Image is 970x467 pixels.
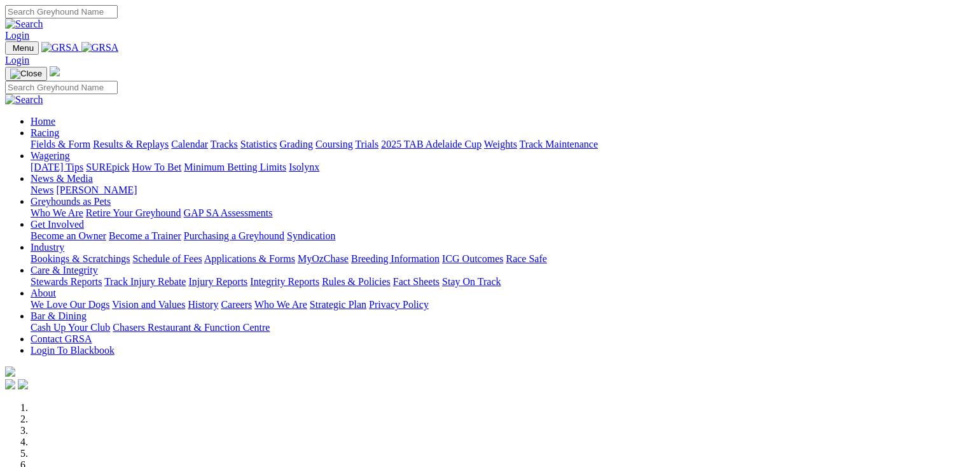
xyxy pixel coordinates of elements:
[315,139,353,150] a: Coursing
[184,162,286,172] a: Minimum Betting Limits
[184,230,284,241] a: Purchasing a Greyhound
[31,162,965,173] div: Wagering
[56,185,137,195] a: [PERSON_NAME]
[132,253,202,264] a: Schedule of Fees
[5,379,15,389] img: facebook.svg
[93,139,169,150] a: Results & Replays
[86,162,129,172] a: SUREpick
[104,276,186,287] a: Track Injury Rebate
[287,230,335,241] a: Syndication
[5,366,15,377] img: logo-grsa-white.png
[369,299,429,310] a: Privacy Policy
[31,139,965,150] div: Racing
[5,55,29,66] a: Login
[188,299,218,310] a: History
[442,276,501,287] a: Stay On Track
[204,253,295,264] a: Applications & Forms
[31,219,84,230] a: Get Involved
[31,207,965,219] div: Greyhounds as Pets
[5,18,43,30] img: Search
[13,43,34,53] span: Menu
[351,253,440,264] a: Breeding Information
[31,253,965,265] div: Industry
[5,67,47,81] button: Toggle navigation
[5,5,118,18] input: Search
[484,139,517,150] a: Weights
[31,185,965,196] div: News & Media
[31,242,64,253] a: Industry
[31,150,70,161] a: Wagering
[280,139,313,150] a: Grading
[31,196,111,207] a: Greyhounds as Pets
[393,276,440,287] a: Fact Sheets
[86,207,181,218] a: Retire Your Greyhound
[132,162,182,172] a: How To Bet
[109,230,181,241] a: Become a Trainer
[31,207,83,218] a: Who We Are
[31,322,110,333] a: Cash Up Your Club
[31,310,87,321] a: Bar & Dining
[506,253,546,264] a: Race Safe
[31,116,55,127] a: Home
[18,379,28,389] img: twitter.svg
[221,299,252,310] a: Careers
[113,322,270,333] a: Chasers Restaurant & Function Centre
[31,162,83,172] a: [DATE] Tips
[10,69,42,79] img: Close
[240,139,277,150] a: Statistics
[5,81,118,94] input: Search
[31,322,965,333] div: Bar & Dining
[31,173,93,184] a: News & Media
[41,42,79,53] img: GRSA
[310,299,366,310] a: Strategic Plan
[81,42,119,53] img: GRSA
[250,276,319,287] a: Integrity Reports
[355,139,378,150] a: Trials
[442,253,503,264] a: ICG Outcomes
[188,276,247,287] a: Injury Reports
[381,139,482,150] a: 2025 TAB Adelaide Cup
[31,299,965,310] div: About
[31,333,92,344] a: Contact GRSA
[171,139,208,150] a: Calendar
[31,230,965,242] div: Get Involved
[298,253,349,264] a: MyOzChase
[5,41,39,55] button: Toggle navigation
[31,253,130,264] a: Bookings & Scratchings
[5,30,29,41] a: Login
[31,139,90,150] a: Fields & Form
[184,207,273,218] a: GAP SA Assessments
[31,127,59,138] a: Racing
[254,299,307,310] a: Who We Are
[50,66,60,76] img: logo-grsa-white.png
[31,345,114,356] a: Login To Blackbook
[31,185,53,195] a: News
[31,230,106,241] a: Become an Owner
[5,94,43,106] img: Search
[520,139,598,150] a: Track Maintenance
[31,288,56,298] a: About
[31,276,102,287] a: Stewards Reports
[112,299,185,310] a: Vision and Values
[31,299,109,310] a: We Love Our Dogs
[211,139,238,150] a: Tracks
[31,265,98,275] a: Care & Integrity
[289,162,319,172] a: Isolynx
[322,276,391,287] a: Rules & Policies
[31,276,965,288] div: Care & Integrity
